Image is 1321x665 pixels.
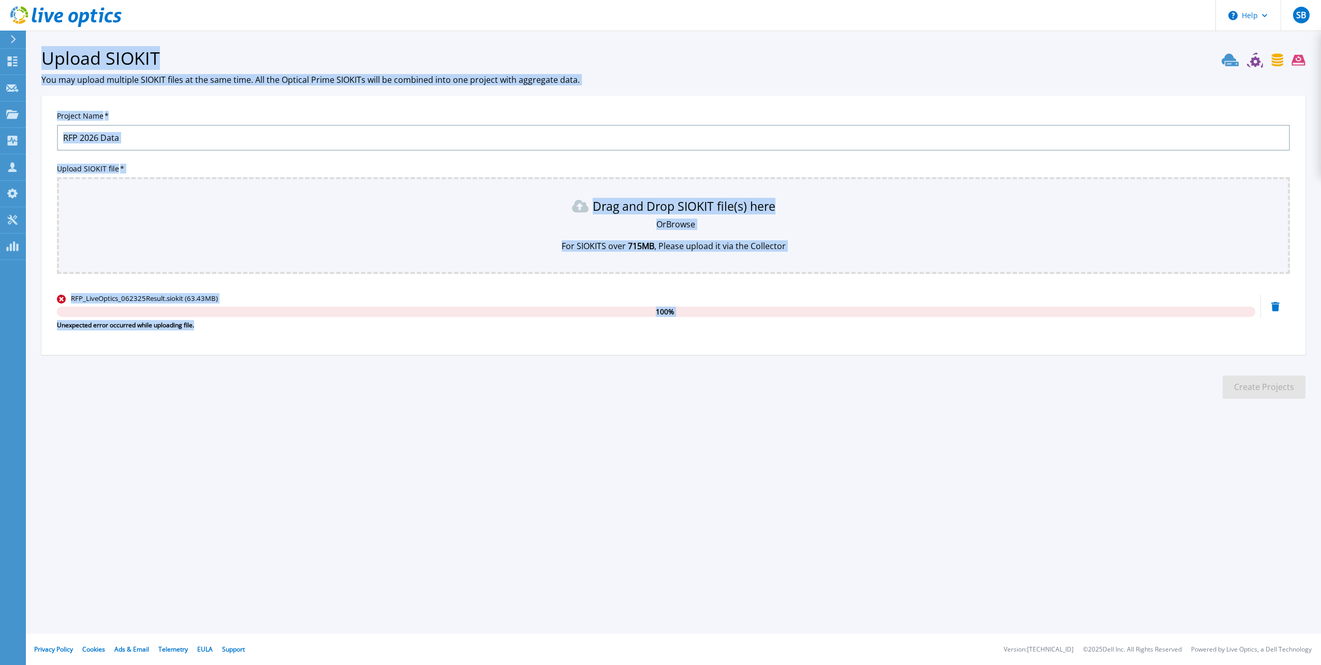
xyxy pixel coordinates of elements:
[34,645,73,654] a: Privacy Policy
[626,240,654,252] b: 715 MB
[593,201,775,211] p: Drag and Drop SIOKIT file(s) here
[222,645,245,654] a: Support
[57,320,1255,330] div: Unexpected error occurred while uploading file.
[1083,646,1182,653] li: © 2025 Dell Inc. All Rights Reserved
[41,46,1305,70] h3: Upload SIOKIT
[1296,11,1306,19] span: SB
[57,165,1290,173] p: Upload SIOKIT file
[1191,646,1312,653] li: Powered by Live Optics, a Dell Technology
[1223,375,1305,399] button: Create Projects
[114,645,149,654] a: Ads & Email
[666,219,695,230] a: Browse
[82,645,105,654] a: Cookies
[1004,646,1074,653] li: Version: [TECHNICAL_ID]
[197,645,213,654] a: EULA
[656,307,674,317] span: 100 %
[63,198,1284,252] div: Drag and Drop SIOKIT file(s) here OrBrowseFor SIOKITS over 715MB, Please upload it via the Collector
[158,645,188,654] a: Telemetry
[41,74,1305,85] p: You may upload multiple SIOKIT files at the same time. All the Optical Prime SIOKITs will be comb...
[656,219,666,230] span: Or
[63,240,1284,252] p: For SIOKITS over , Please upload it via the Collector
[57,112,110,120] label: Project Name
[71,294,218,303] span: RFP_LiveOptics_062325Result.siokit (63.43MB)
[57,125,1290,151] input: Enter Project Name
